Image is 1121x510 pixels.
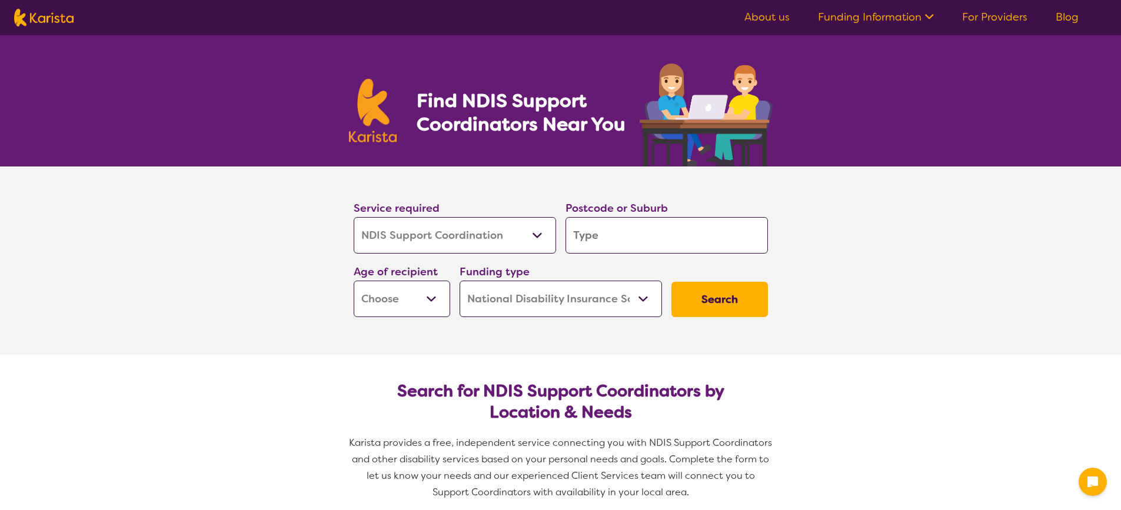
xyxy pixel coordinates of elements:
[962,10,1027,24] a: For Providers
[14,9,74,26] img: Karista logo
[818,10,934,24] a: Funding Information
[354,265,438,279] label: Age of recipient
[417,89,634,136] h1: Find NDIS Support Coordinators Near You
[363,381,759,423] h2: Search for NDIS Support Coordinators by Location & Needs
[1056,10,1079,24] a: Blog
[671,282,768,317] button: Search
[566,201,668,215] label: Postcode or Suburb
[566,217,768,254] input: Type
[349,436,774,498] span: Karista provides a free, independent service connecting you with NDIS Support Coordinators and ot...
[349,79,397,142] img: Karista logo
[640,64,773,166] img: support-coordination
[744,10,790,24] a: About us
[354,201,440,215] label: Service required
[460,265,530,279] label: Funding type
